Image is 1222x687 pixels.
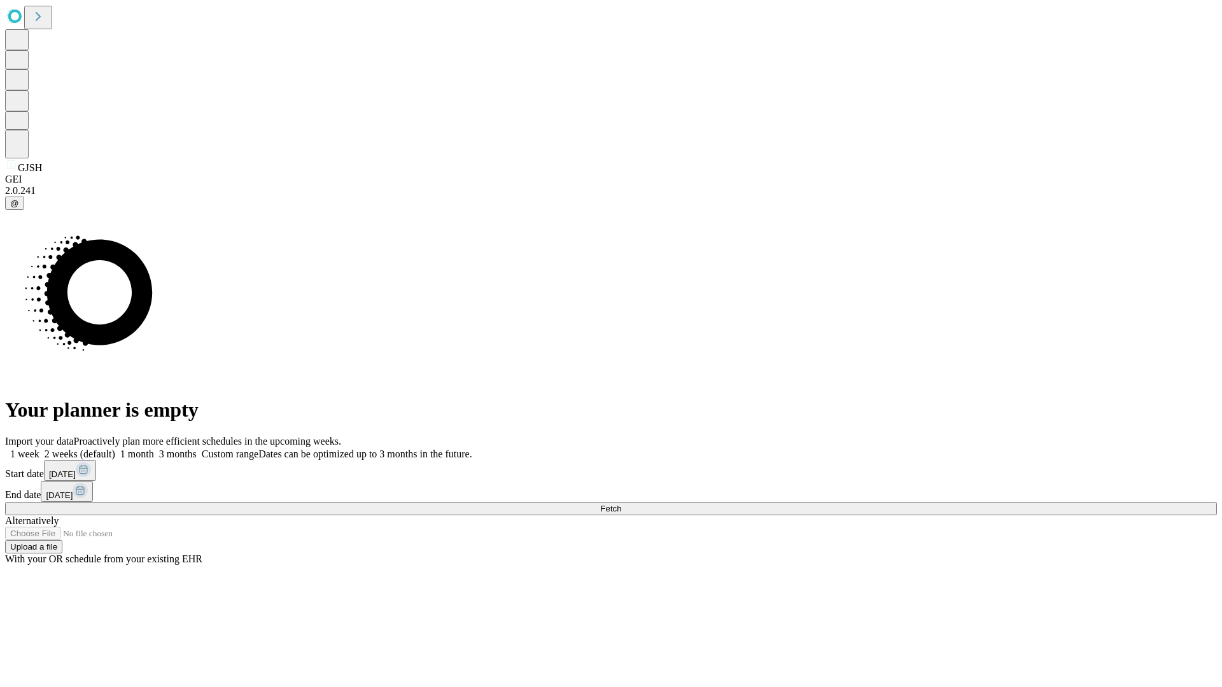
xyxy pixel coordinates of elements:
span: Alternatively [5,515,59,526]
h1: Your planner is empty [5,398,1217,422]
span: Proactively plan more efficient schedules in the upcoming weeks. [74,436,341,447]
span: 1 week [10,448,39,459]
span: Fetch [600,504,621,513]
span: 3 months [159,448,197,459]
div: 2.0.241 [5,185,1217,197]
span: Dates can be optimized up to 3 months in the future. [258,448,472,459]
span: With your OR schedule from your existing EHR [5,553,202,564]
span: Custom range [202,448,258,459]
div: Start date [5,460,1217,481]
span: GJSH [18,162,42,173]
button: Upload a file [5,540,62,553]
button: [DATE] [41,481,93,502]
span: 1 month [120,448,154,459]
span: 2 weeks (default) [45,448,115,459]
div: End date [5,481,1217,502]
span: Import your data [5,436,74,447]
button: @ [5,197,24,210]
button: [DATE] [44,460,96,481]
div: GEI [5,174,1217,185]
span: @ [10,198,19,208]
span: [DATE] [49,469,76,479]
button: Fetch [5,502,1217,515]
span: [DATE] [46,490,73,500]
